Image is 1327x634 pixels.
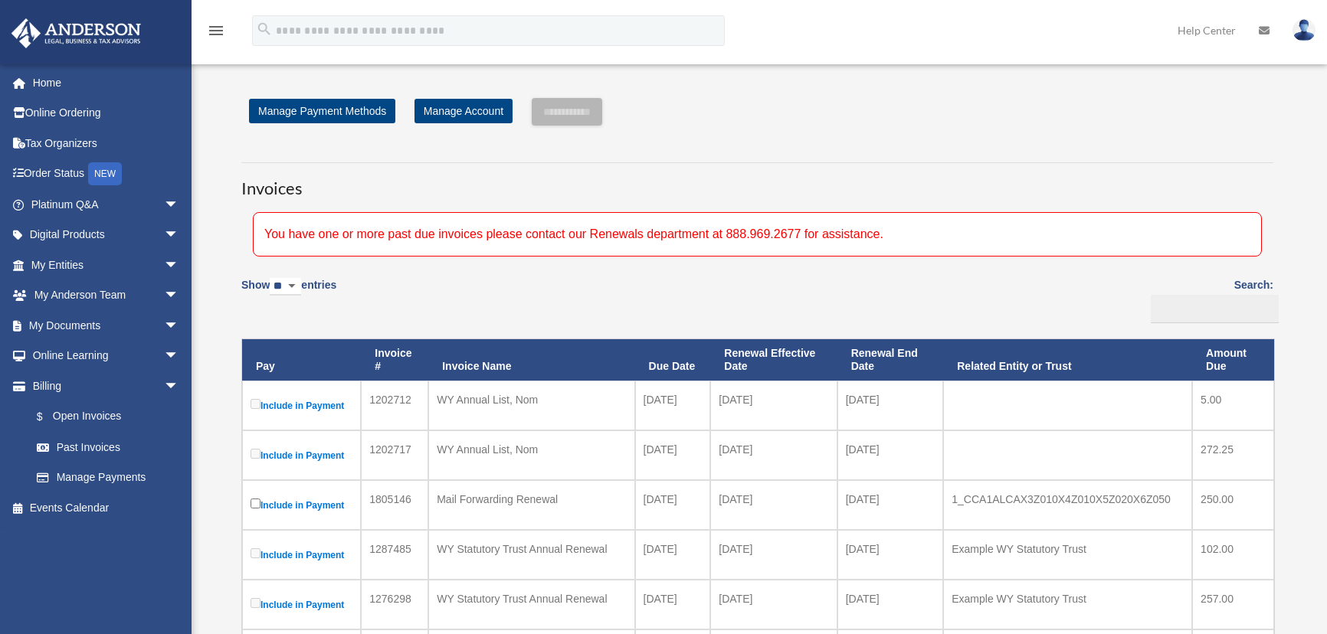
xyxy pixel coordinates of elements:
input: Search: [1151,295,1279,324]
label: Search: [1145,276,1273,323]
td: [DATE] [635,580,711,629]
th: Due Date: activate to sort column ascending [635,339,711,381]
a: Past Invoices [21,432,195,462]
a: Manage Account [414,99,513,123]
a: Manage Payments [21,462,195,493]
span: arrow_drop_down [164,280,195,312]
td: [DATE] [635,381,711,430]
span: arrow_drop_down [164,220,195,251]
h3: Invoices [241,162,1273,201]
span: arrow_drop_down [164,250,195,281]
label: Include in Payment [251,595,352,614]
th: Renewal Effective Date: activate to sort column ascending [710,339,837,381]
a: Events Calendar [11,492,202,523]
td: [DATE] [635,480,711,530]
label: Show entries [241,276,336,311]
img: Anderson Advisors Platinum Portal [7,18,146,48]
a: Order StatusNEW [11,158,202,190]
td: [DATE] [635,430,711,480]
span: arrow_drop_down [164,310,195,342]
td: 1202717 [361,430,428,480]
th: Renewal End Date: activate to sort column ascending [837,339,944,381]
div: WY Statutory Trust Annual Renewal [437,538,626,560]
a: Platinum Q&Aarrow_drop_down [11,189,202,220]
th: Related Entity or Trust: activate to sort column ascending [943,339,1192,381]
input: Include in Payment [251,548,260,558]
td: [DATE] [837,530,944,580]
span: $ [45,407,53,426]
td: [DATE] [837,381,944,430]
input: Include in Payment [251,449,260,459]
th: Invoice Name: activate to sort column ascending [428,339,634,381]
td: 272.25 [1192,430,1274,480]
td: 250.00 [1192,480,1274,530]
div: WY Annual List, Nom [437,389,626,410]
div: WY Statutory Trust Annual Renewal [437,588,626,609]
select: Showentries [270,278,301,296]
td: [DATE] [710,381,837,430]
span: arrow_drop_down [164,371,195,402]
a: menu [207,27,225,40]
div: WY Annual List, Nom [437,439,626,460]
label: Include in Payment [251,495,352,515]
td: 5.00 [1192,381,1274,430]
td: [DATE] [710,530,837,580]
td: [DATE] [837,430,944,480]
img: User Pic [1293,19,1316,41]
a: My Documentsarrow_drop_down [11,310,202,341]
a: Online Learningarrow_drop_down [11,341,202,371]
td: [DATE] [837,580,944,629]
a: My Entitiesarrow_drop_down [11,250,202,280]
a: My Anderson Teamarrow_drop_down [11,280,202,311]
i: search [256,21,273,38]
input: Include in Payment [251,399,260,409]
th: Pay: activate to sort column descending [242,339,361,381]
td: 1276298 [361,580,428,629]
td: [DATE] [710,580,837,629]
td: Example WY Statutory Trust [943,530,1192,580]
td: 102.00 [1192,530,1274,580]
td: [DATE] [710,430,837,480]
td: [DATE] [635,530,711,580]
th: Amount Due: activate to sort column ascending [1192,339,1274,381]
label: Include in Payment [251,396,352,415]
td: [DATE] [710,480,837,530]
a: Online Ordering [11,98,202,129]
input: Include in Payment [251,598,260,608]
label: Include in Payment [251,545,352,564]
a: $Open Invoices [21,401,187,433]
span: arrow_drop_down [164,341,195,372]
td: 1202712 [361,381,428,430]
div: You have one or more past due invoices please contact our Renewals department at 888.969.2677 for... [253,212,1262,257]
a: Billingarrow_drop_down [11,371,195,401]
i: menu [207,21,225,40]
a: Digital Productsarrow_drop_down [11,220,202,250]
div: Mail Forwarding Renewal [437,489,626,510]
a: Home [11,67,202,98]
div: NEW [88,162,122,185]
a: Manage Payment Methods [249,99,395,123]
td: 1287485 [361,530,428,580]
a: Tax Organizers [11,128,202,158]
input: Include in Payment [251,498,260,508]
label: Include in Payment [251,446,352,465]
th: Invoice #: activate to sort column ascending [361,339,428,381]
span: arrow_drop_down [164,189,195,221]
td: 257.00 [1192,580,1274,629]
td: Example WY Statutory Trust [943,580,1192,629]
td: [DATE] [837,480,944,530]
td: 1805146 [361,480,428,530]
td: 1_CCA1ALCAX3Z010X4Z010X5Z020X6Z050 [943,480,1192,530]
